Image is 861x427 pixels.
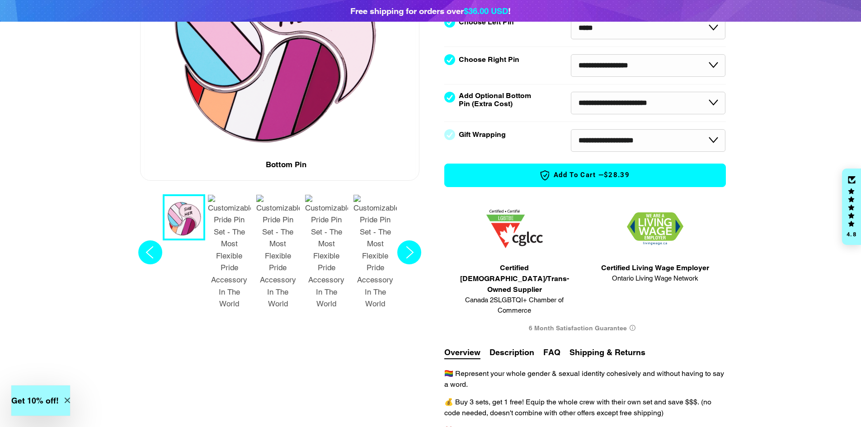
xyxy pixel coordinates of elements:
span: Ontario Living Wage Network [601,273,709,284]
img: Customizable Pride Pin Set - The Most Flexible Pride Accessory In The World [256,195,300,310]
button: FAQ [543,346,560,358]
div: 4.8 [846,231,857,237]
button: 5 / 7 [351,194,400,314]
button: 3 / 7 [254,194,302,314]
span: Add to Cart — [458,169,712,181]
span: Certified [DEMOGRAPHIC_DATA]/Trans-Owned Supplier [449,263,581,295]
label: Gift Wrapping [459,131,506,139]
img: 1706832627.png [627,212,683,245]
button: 1 / 7 [163,194,205,240]
img: Customizable Pride Pin Set - The Most Flexible Pride Accessory In The World [353,195,397,310]
img: 1705457225.png [486,210,543,248]
span: $28.39 [604,170,630,180]
label: Add Optional Bottom Pin (Extra Cost) [459,92,535,108]
div: Free shipping for orders over ! [350,5,511,17]
button: Previous slide [136,194,165,314]
span: Canada 2SLGBTQI+ Chamber of Commerce [449,295,581,315]
div: Bottom Pin [266,159,306,171]
button: 4 / 7 [302,194,351,314]
button: Next slide [395,194,424,314]
span: Certified Living Wage Employer [601,263,709,273]
img: Customizable Pride Pin Set - The Most Flexible Pride Accessory In The World [305,195,348,310]
p: 💰 Buy 3 sets, get 1 free! Equip the whole crew with their own set and save $$$. (no code needed, ... [444,397,726,418]
label: Choose Right Pin [459,56,519,64]
div: Click to open Judge.me floating reviews tab [842,169,861,245]
button: 2 / 7 [205,194,254,314]
button: Shipping & Returns [569,346,645,358]
label: Choose Left Pin [459,18,514,26]
div: 6 Month Satisfaction Guarantee [444,320,726,337]
span: $36.00 USD [464,6,508,16]
img: Customizable Pride Pin Set - The Most Flexible Pride Accessory In The World [208,195,251,310]
button: Description [489,346,534,358]
button: Add to Cart —$28.39 [444,164,726,187]
button: Overview [444,346,480,359]
p: 🏳️‍🌈 Represent your whole gender & sexual identity cohesively and without having to say a word. [444,368,726,390]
